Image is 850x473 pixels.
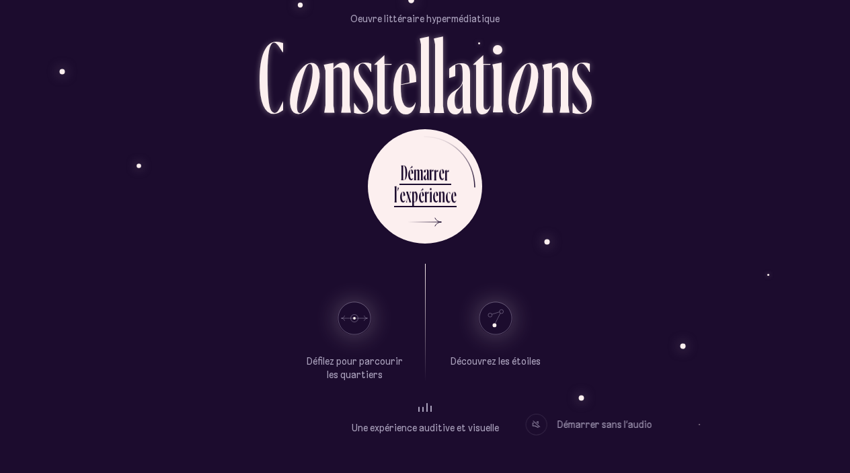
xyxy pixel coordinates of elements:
[399,182,405,208] div: e
[401,159,408,186] div: D
[397,182,399,208] div: ’
[414,159,423,186] div: m
[445,182,451,208] div: c
[524,414,701,435] button: Démarrer sans l’audio
[304,355,405,381] p: Défilez pour parcourir les quartiers
[424,182,429,208] div: r
[503,26,541,128] div: o
[392,26,418,128] div: e
[432,182,438,208] div: e
[434,159,438,186] div: r
[408,159,414,186] div: é
[445,159,449,186] div: r
[571,26,592,128] div: s
[394,182,397,208] div: l
[446,26,473,128] div: a
[374,26,392,128] div: t
[352,422,499,435] p: Une expérience auditive et visuelle
[557,414,652,435] div: Démarrer sans l’audio
[418,26,432,128] div: l
[438,159,445,186] div: e
[429,159,434,186] div: r
[438,182,445,208] div: n
[432,26,446,128] div: l
[412,182,418,208] div: p
[405,182,412,208] div: x
[322,26,352,128] div: n
[473,26,491,128] div: t
[451,182,457,208] div: e
[350,12,500,26] p: Oeuvre littéraire hypermédiatique
[352,26,374,128] div: s
[451,355,541,369] p: Découvrez les étoiles
[423,159,429,186] div: a
[491,26,505,128] div: i
[429,182,432,208] div: i
[418,182,424,208] div: é
[284,26,322,128] div: o
[258,26,284,128] div: C
[541,26,571,128] div: n
[368,129,482,244] button: Démarrerl’expérience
